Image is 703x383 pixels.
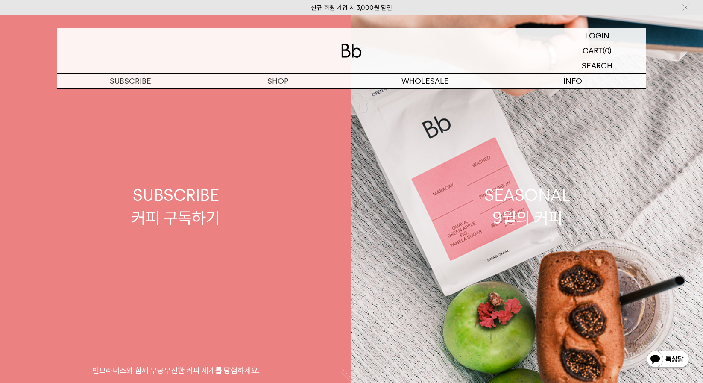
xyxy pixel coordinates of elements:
p: LOGIN [585,28,609,43]
div: SUBSCRIBE 커피 구독하기 [132,184,220,229]
p: SEARCH [582,58,612,73]
p: INFO [499,74,646,88]
p: (0) [603,43,612,58]
a: CART (0) [548,43,646,58]
a: SUBSCRIBE [57,74,204,88]
a: 신규 회원 가입 시 3,000원 할인 [311,4,392,12]
a: SHOP [204,74,351,88]
img: 로고 [341,44,362,58]
p: CART [583,43,603,58]
a: LOGIN [548,28,646,43]
img: 카카오톡 채널 1:1 채팅 버튼 [646,350,690,370]
p: WHOLESALE [351,74,499,88]
div: SEASONAL 9월의 커피 [484,184,571,229]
